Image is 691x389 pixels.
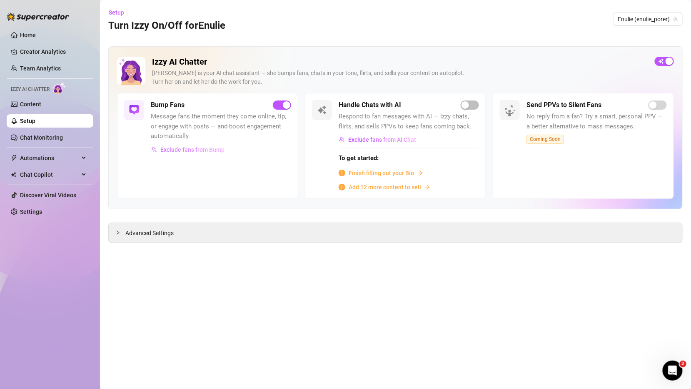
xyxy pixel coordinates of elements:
img: svg%3e [339,137,345,143]
img: svg%3e [129,105,139,115]
a: Settings [20,208,42,215]
span: Chat Copilot [20,168,79,181]
span: Enulie (enulie_porer) [618,13,678,25]
img: logo-BBDzfeDw.svg [7,13,69,21]
span: Automations [20,151,79,165]
strong: To get started: [339,154,379,162]
a: Home [20,32,36,38]
span: Respond to fan messages with AI — Izzy chats, flirts, and sells PPVs to keep fans coming back. [339,112,479,131]
span: Izzy AI Chatter [11,85,50,93]
img: AI Chatter [53,82,66,94]
span: Exclude fans from Bump [160,146,225,153]
h5: Bump Fans [151,100,185,110]
span: Coming Soon [526,135,564,144]
h3: Turn Izzy On/Off for Enulie [108,19,225,33]
span: Setup [109,9,124,16]
span: No reply from a fan? Try a smart, personal PPV — a better alternative to mass messages. [526,112,667,131]
a: Chat Monitoring [20,134,63,141]
h2: Izzy AI Chatter [152,57,648,67]
button: Exclude fans from AI Chat [339,133,417,146]
span: collapsed [115,230,120,235]
a: Creator Analytics [20,45,87,58]
img: svg%3e [317,105,327,115]
div: [PERSON_NAME] is your AI chat assistant — she bumps fans, chats in your tone, flirts, and sells y... [152,69,648,86]
button: Exclude fans from Bump [151,143,225,156]
a: Team Analytics [20,65,61,72]
span: Finish filling out your Bio [349,168,414,178]
iframe: Intercom live chat [663,361,683,381]
span: Exclude fans from AI Chat [348,136,416,143]
span: Add 12 more content to sell [349,183,421,192]
span: info-circle [339,184,345,191]
div: collapsed [115,228,125,237]
span: arrow-right [417,170,423,176]
button: Setup [108,6,131,19]
span: Message fans the moment they come online, tip, or engage with posts — and boost engagement automa... [151,112,291,141]
span: team [673,17,678,22]
img: Chat Copilot [11,172,16,178]
span: Advanced Settings [125,228,174,238]
a: Content [20,101,41,108]
img: svg%3e [151,147,157,153]
img: Izzy AI Chatter [117,57,145,85]
span: arrow-right [424,184,430,190]
a: Discover Viral Videos [20,192,76,198]
span: 2 [680,361,686,367]
h5: Send PPVs to Silent Fans [526,100,602,110]
span: info-circle [339,170,345,176]
img: silent-fans-ppv-o-N6Mmdf.svg [504,105,518,118]
span: thunderbolt [11,155,17,161]
a: Setup [20,118,35,124]
h5: Handle Chats with AI [339,100,401,110]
